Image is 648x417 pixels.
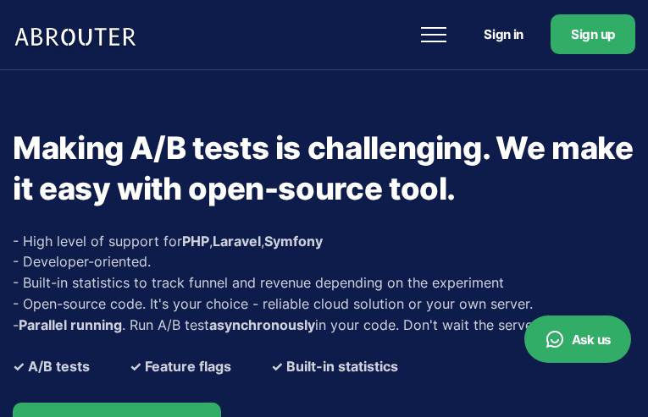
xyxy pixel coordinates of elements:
[19,316,122,333] b: Parallel running
[13,129,635,209] h1: Making A/B tests is challenging. We make it easy with open-source tool.
[209,316,315,333] b: asynchronously
[551,14,635,54] a: Sign up
[13,315,635,336] p: - . Run A/B test in your code. Don't wait the server response.
[524,315,631,363] button: Ask us
[213,233,261,250] a: Laravel
[13,272,635,294] p: - Built-in statistics to track funnel and revenue depending on the experiment
[13,231,635,252] p: - High level of support for , ,
[271,356,398,377] b: ✓ Built-in statistics
[13,251,635,272] p: - Developer-oriented.
[264,233,323,250] a: Symfony
[13,14,143,55] img: Logo
[463,19,544,50] a: Sign in
[130,356,231,377] b: ✓ Feature flags
[182,233,209,250] a: PHP
[13,356,90,377] b: ✓ A/B tests
[13,294,635,315] p: - Open-source code. It's your choice - reliable cloud solution or your own server.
